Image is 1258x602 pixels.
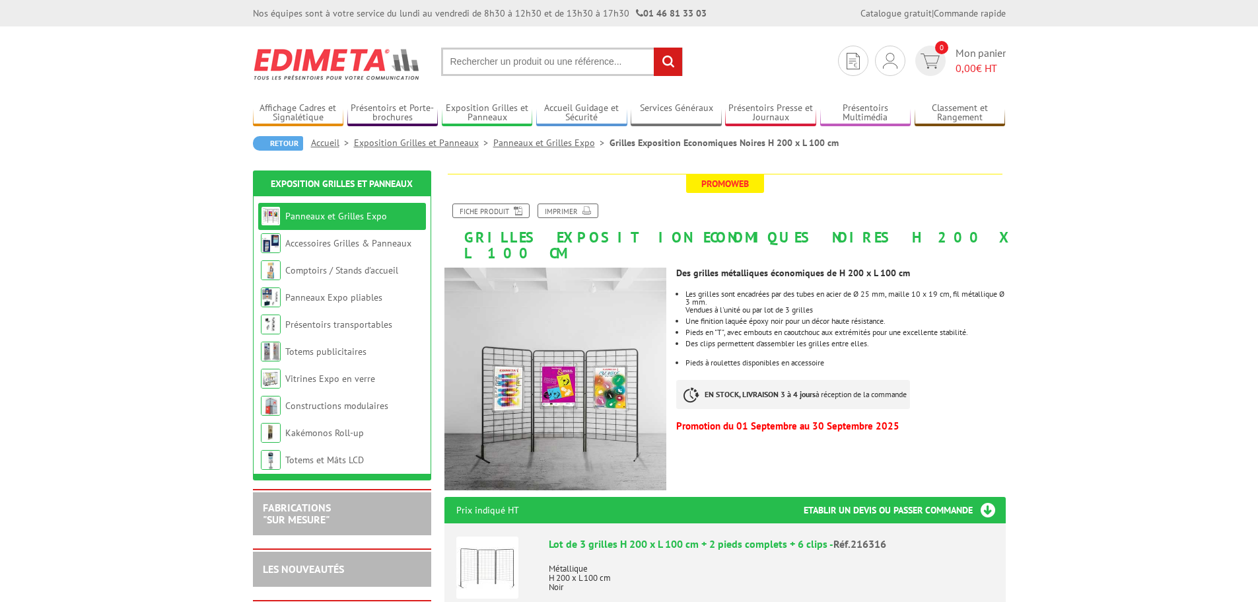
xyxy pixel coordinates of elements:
[956,61,1006,76] span: € HT
[261,369,281,389] img: Vitrines Expo en verre
[921,54,940,69] img: devis rapide
[285,427,364,439] a: Kakémonos Roll-up
[725,102,816,124] a: Présentoirs Presse et Journaux
[676,267,910,279] strong: Des grilles métalliques économiques de H 200 x L 100 cm
[253,7,707,20] div: Nos équipes sont à votre service du lundi au vendredi de 8h30 à 12h30 et de 13h30 à 17h30
[261,396,281,416] img: Constructions modulaires
[538,204,598,218] a: Imprimer
[847,53,860,69] img: devis rapide
[285,346,367,357] a: Totems publicitaires
[705,389,816,399] strong: EN STOCK, LIVRAISON 3 à 4 jours
[860,7,1006,20] div: |
[549,537,994,552] div: Lot de 3 grilles H 200 x L 100 cm + 2 pieds complets + 6 clips -
[452,204,530,218] a: Fiche produit
[456,537,518,599] img: Lot de 3 grilles H 200 x L 100 cm + 2 pieds complets + 6 clips
[685,317,1005,325] li: Une finition laquée époxy noir pour un décor haute résistance.
[285,264,398,276] a: Comptoirs / Stands d'accueil
[442,102,533,124] a: Exposition Grilles et Panneaux
[676,422,1005,430] p: Promotion du 01 Septembre au 30 Septembre 2025
[860,7,932,19] a: Catalogue gratuit
[820,102,911,124] a: Présentoirs Multimédia
[261,287,281,307] img: Panneaux Expo pliables
[261,315,281,334] img: Présentoirs transportables
[915,102,1006,124] a: Classement et Rangement
[686,174,764,193] span: Promoweb
[685,306,1005,314] p: Vendues à l'unité ou par lot de 3 grilles
[263,501,331,526] a: FABRICATIONS"Sur Mesure"
[441,48,683,76] input: Rechercher un produit ou une référence...
[912,46,1006,76] a: devis rapide 0 Mon panier 0,00€ HT
[285,373,375,385] a: Vitrines Expo en verre
[631,102,722,124] a: Services Généraux
[956,61,976,75] span: 0,00
[883,53,897,69] img: devis rapide
[253,40,421,89] img: Edimeta
[285,210,387,222] a: Panneaux et Grilles Expo
[654,48,682,76] input: rechercher
[261,450,281,470] img: Totems et Mâts LCD
[536,102,627,124] a: Accueil Guidage et Sécurité
[685,359,1005,367] li: Pieds à roulettes disponibles en accessoire
[444,268,667,490] img: grilles_exposition_economiques_216316_216306_216016_216116.jpg
[261,233,281,253] img: Accessoires Grilles & Panneaux
[271,178,413,190] a: Exposition Grilles et Panneaux
[833,537,886,550] span: Réf.216316
[311,137,354,149] a: Accueil
[685,328,1005,336] li: Pieds en "T", avec embouts en caoutchouc aux extrémités pour une excellente stabilité.
[285,237,411,249] a: Accessoires Grilles & Panneaux
[804,497,1006,523] h3: Etablir un devis ou passer commande
[354,137,493,149] a: Exposition Grilles et Panneaux
[685,290,1005,306] p: Les grilles sont encadrées par des tubes en acier de Ø 25 mm, maille 10 x 19 cm, fil métallique Ø...
[285,400,388,412] a: Constructions modulaires
[253,136,303,151] a: Retour
[685,340,1005,348] p: Des clips permettent d’assembler les grilles entre elles.
[636,7,707,19] strong: 01 46 81 33 03
[285,319,392,330] a: Présentoirs transportables
[261,342,281,361] img: Totems publicitaires
[253,102,344,124] a: Affichage Cadres et Signalétique
[263,562,344,576] a: LES NOUVEAUTÉS
[261,260,281,280] img: Comptoirs / Stands d'accueil
[261,423,281,443] img: Kakémonos Roll-up
[676,380,910,409] p: à réception de la commande
[956,46,1006,76] span: Mon panier
[456,497,519,523] p: Prix indiqué HT
[261,206,281,226] img: Panneaux et Grilles Expo
[493,137,610,149] a: Panneaux et Grilles Expo
[285,454,364,466] a: Totems et Mâts LCD
[347,102,438,124] a: Présentoirs et Porte-brochures
[610,136,839,149] li: Grilles Exposition Economiques Noires H 200 x L 100 cm
[285,291,382,303] a: Panneaux Expo pliables
[934,7,1006,19] a: Commande rapide
[935,41,948,54] span: 0
[549,555,994,592] p: Métallique H 200 x L 100 cm Noir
